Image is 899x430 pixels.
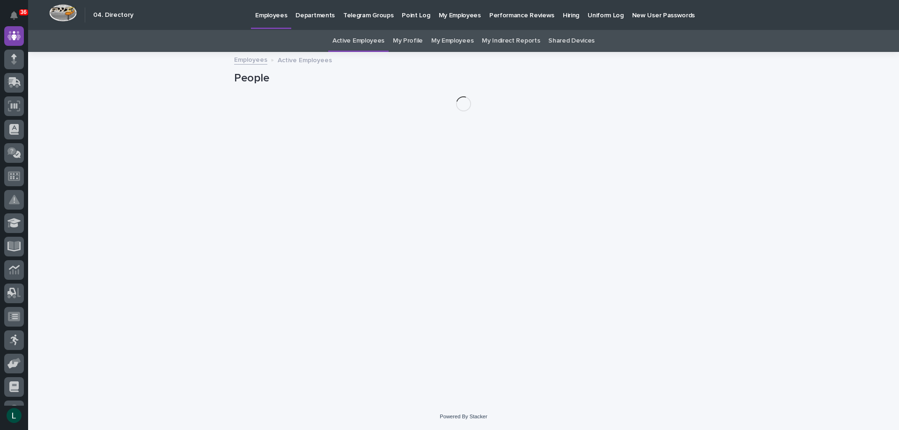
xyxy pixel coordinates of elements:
[278,54,332,65] p: Active Employees
[4,6,24,25] button: Notifications
[12,11,24,26] div: Notifications36
[440,414,487,419] a: Powered By Stacker
[93,11,133,19] h2: 04. Directory
[548,30,595,52] a: Shared Devices
[4,406,24,425] button: users-avatar
[482,30,540,52] a: My Indirect Reports
[234,54,267,65] a: Employees
[49,4,77,22] img: Workspace Logo
[234,72,693,85] h1: People
[21,9,27,15] p: 36
[393,30,423,52] a: My Profile
[332,30,384,52] a: Active Employees
[431,30,473,52] a: My Employees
